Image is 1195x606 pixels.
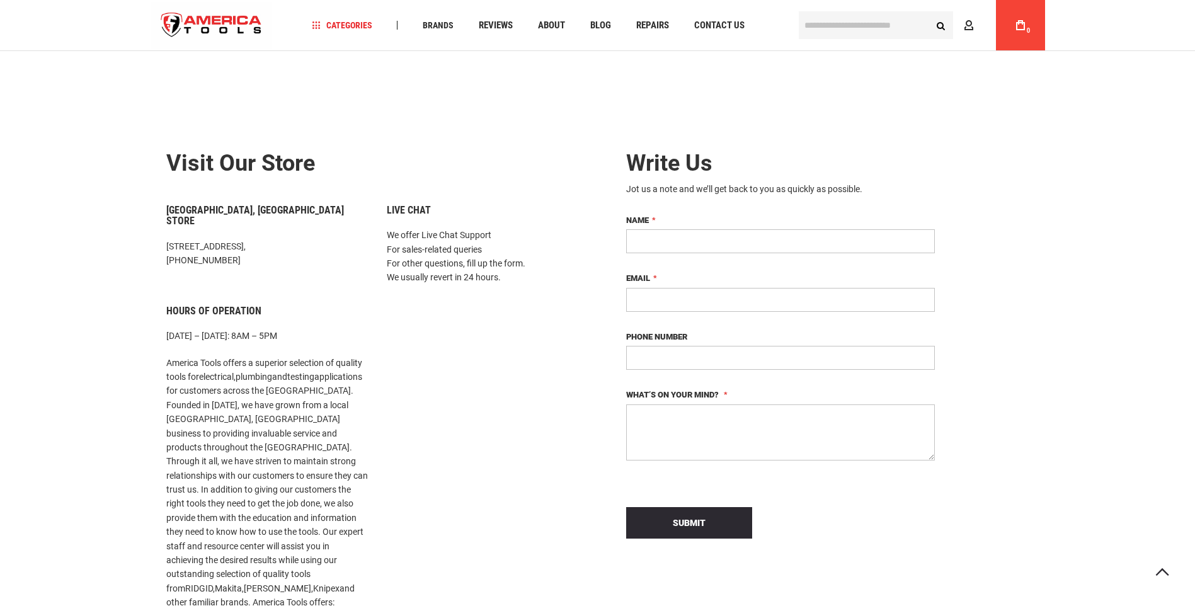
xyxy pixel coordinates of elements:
span: Reviews [479,21,513,30]
a: Knipex [313,583,340,593]
a: About [532,17,571,34]
span: Write Us [626,150,712,176]
p: We offer Live Chat Support For sales-related queries For other questions, fill up the form. We us... [387,228,588,285]
a: RIDGID [185,583,213,593]
p: [STREET_ADDRESS], [PHONE_NUMBER] [166,239,368,268]
a: [PERSON_NAME] [244,583,311,593]
span: About [538,21,565,30]
h2: Visit our store [166,151,588,176]
span: Name [626,215,649,225]
a: electrical [199,372,234,382]
h6: Hours of Operation [166,306,368,317]
a: Categories [306,17,378,34]
span: What’s on your mind? [626,390,719,399]
a: testing [287,372,314,382]
div: Jot us a note and we’ll get back to you as quickly as possible. [626,183,935,195]
span: Submit [673,518,706,528]
a: Brands [417,17,459,34]
h6: Live Chat [387,205,588,216]
span: 0 [1027,27,1031,34]
a: Contact Us [689,17,750,34]
span: Categories [312,21,372,30]
button: Search [929,13,953,37]
a: Blog [585,17,617,34]
span: Email [626,273,650,283]
h6: [GEOGRAPHIC_DATA], [GEOGRAPHIC_DATA] Store [166,205,368,227]
span: Phone Number [626,332,687,341]
a: Reviews [473,17,518,34]
img: America Tools [151,2,273,49]
button: Submit [626,507,752,539]
a: plumbing [236,372,272,382]
p: [DATE] – [DATE]: 8AM – 5PM [166,329,368,343]
span: Brands [423,21,454,30]
a: store logo [151,2,273,49]
span: Contact Us [694,21,745,30]
span: Repairs [636,21,669,30]
span: Blog [590,21,611,30]
a: Repairs [631,17,675,34]
a: Makita [215,583,242,593]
